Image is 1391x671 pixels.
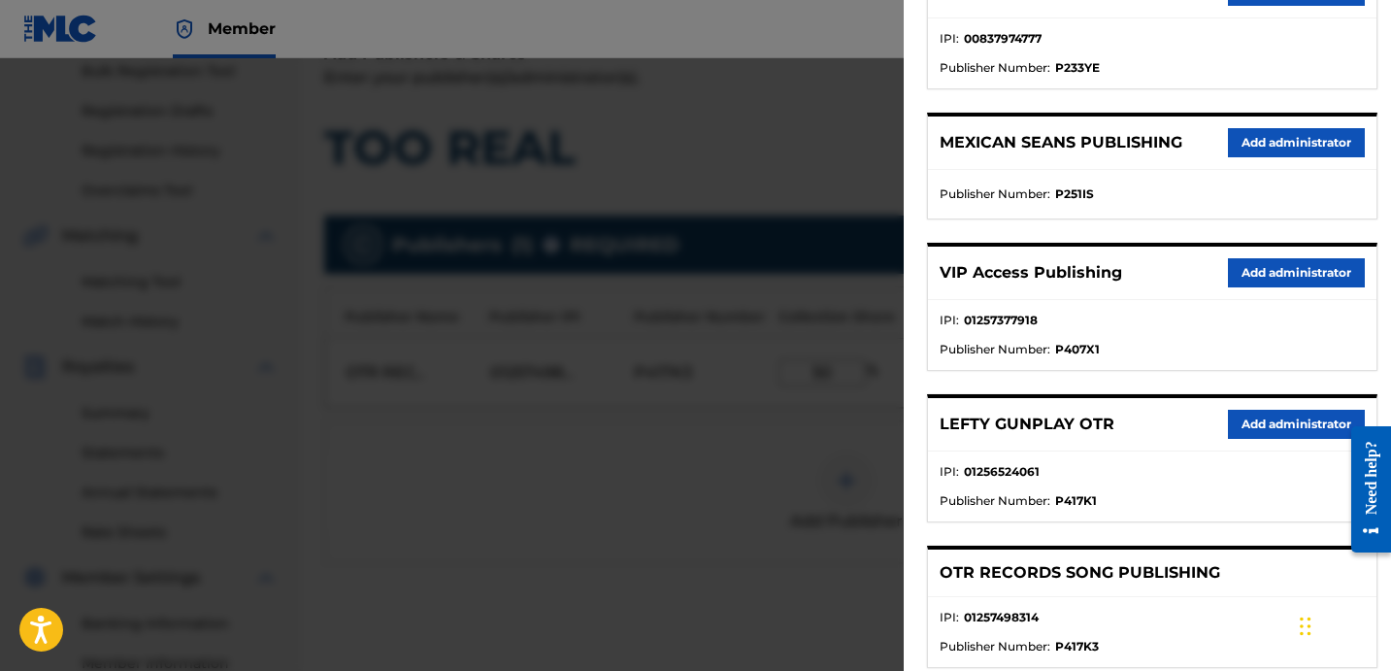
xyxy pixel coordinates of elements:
span: Publisher Number : [940,492,1050,510]
strong: 01257377918 [964,312,1038,329]
span: IPI : [940,463,959,481]
img: MLC Logo [23,15,98,43]
button: Add administrator [1228,410,1365,439]
strong: P417K3 [1055,638,1099,655]
strong: P417K1 [1055,492,1097,510]
iframe: Chat Widget [1294,578,1391,671]
p: MEXICAN SEANS PUBLISHING [940,131,1182,154]
p: OTR RECORDS SONG PUBLISHING [940,561,1220,585]
span: Publisher Number : [940,638,1050,655]
span: Member [208,17,276,40]
span: IPI : [940,312,959,329]
span: Publisher Number : [940,341,1050,358]
span: IPI : [940,609,959,626]
img: Top Rightsholder [173,17,196,41]
strong: 01257498314 [964,609,1039,626]
button: Add administrator [1228,258,1365,287]
span: Publisher Number : [940,185,1050,203]
strong: P233YE [1055,59,1100,77]
div: Drag [1300,597,1311,655]
iframe: Resource Center [1337,411,1391,567]
p: VIP Access Publishing [940,261,1122,285]
strong: P251IS [1055,185,1094,203]
span: Publisher Number : [940,59,1050,77]
button: Add administrator [1228,128,1365,157]
strong: P407X1 [1055,341,1100,358]
p: LEFTY GUNPLAY OTR [940,413,1114,436]
strong: 01256524061 [964,463,1040,481]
